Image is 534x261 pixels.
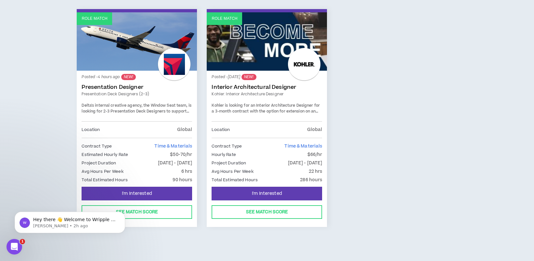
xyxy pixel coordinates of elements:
[82,176,128,184] p: Total Estimated Hours
[307,126,322,133] p: Global
[181,168,192,175] p: 6 hrs
[82,91,192,97] a: Presentation Deck Designers (2-3)
[212,126,230,133] p: Location
[288,160,322,167] p: [DATE] - [DATE]
[212,103,320,120] span: Kohler is looking for an Interior Architecture Designer for a 3-month contract with the option fo...
[300,176,322,184] p: 286 hours
[154,143,192,149] span: Time & Materials
[212,160,246,167] p: Project Duration
[122,191,152,197] span: I'm Interested
[212,143,242,150] p: Contract Type
[212,91,322,97] a: Kohler: Interior Architecture Designer
[20,239,25,244] span: 1
[212,168,253,175] p: Avg Hours Per Week
[7,239,22,255] iframe: Intercom live chat
[82,187,192,200] button: I'm Interested
[158,160,192,167] p: [DATE] - [DATE]
[177,126,192,133] p: Global
[252,191,282,197] span: I'm Interested
[82,168,123,175] p: Avg Hours Per Week
[212,176,258,184] p: Total Estimated Hours
[241,74,256,80] sup: NEW!
[284,143,322,149] span: Time & Materials
[212,84,322,90] a: Interior Architectural Designer
[82,84,192,90] a: Presentation Designer
[212,187,322,200] button: I'm Interested
[309,168,322,175] p: 22 hrs
[82,74,192,80] p: Posted - 4 hours ago
[82,103,191,125] span: Delta's internal creative agency, the Window Seat team, is looking for 2-3 Presentation Deck Desi...
[82,151,128,158] p: Estimated Hourly Rate
[82,126,100,133] p: Location
[207,12,327,71] a: Role Match
[170,151,192,158] p: $50-70/hr
[212,74,322,80] p: Posted - [DATE]
[212,151,236,158] p: Hourly Rate
[212,205,322,219] button: See Match Score
[82,16,107,22] p: Role Match
[77,12,197,71] a: Role Match
[82,143,112,150] p: Contract Type
[5,198,135,243] iframe: Intercom notifications message
[212,16,237,22] p: Role Match
[173,176,192,184] p: 90 hours
[307,151,322,158] p: $66/hr
[121,74,136,80] sup: NEW!
[82,205,192,219] button: See Match Score
[82,160,116,167] p: Project Duration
